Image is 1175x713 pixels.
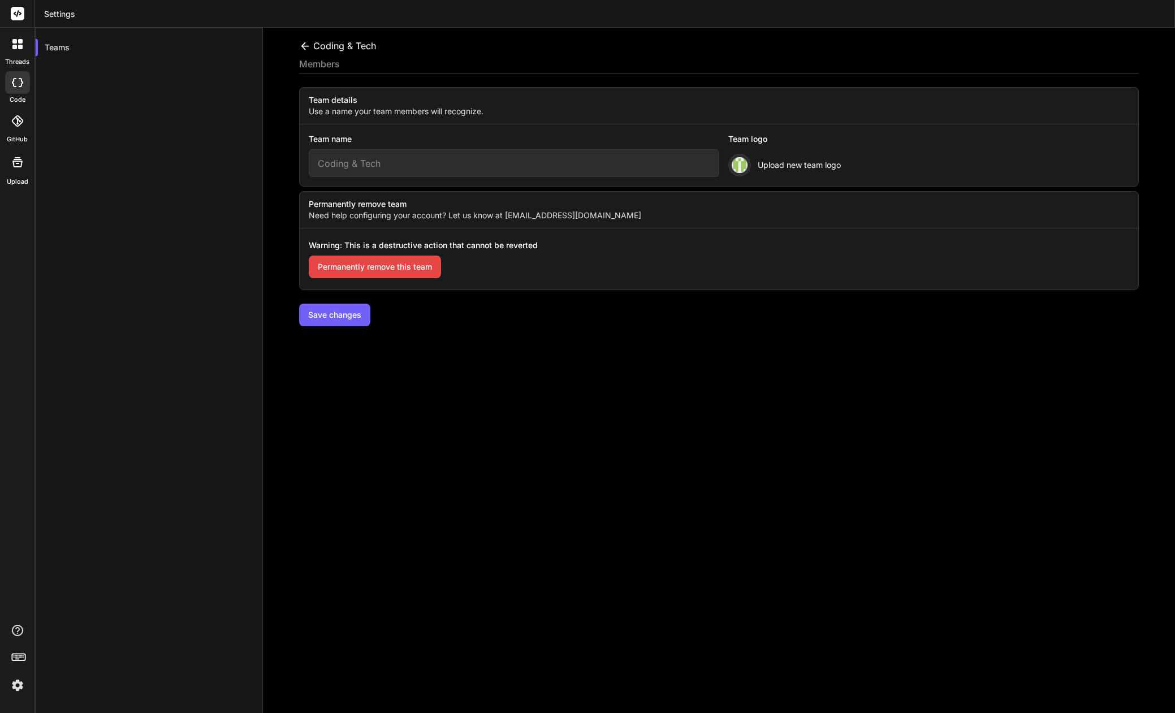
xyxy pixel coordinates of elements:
[299,39,376,53] div: Coding & Tech
[309,149,719,177] input: Enter Team name
[300,94,1138,106] label: Team details
[8,676,27,695] img: settings
[309,240,538,256] span: Warning: This is a destructive action that cannot be reverted
[300,198,1138,210] label: Permanently remove team
[309,133,352,149] label: Team name
[10,95,25,105] label: code
[758,159,841,171] span: Upload new team logo
[299,304,370,326] button: Save changes
[7,135,28,144] label: GitHub
[7,177,28,187] label: Upload
[5,57,29,67] label: threads
[728,133,836,154] div: Team logo
[300,210,1138,221] label: Need help configuring your account? Let us know at [EMAIL_ADDRESS][DOMAIN_NAME]
[300,106,1138,117] label: Use a name your team members will recognize.
[309,256,441,278] button: Permanently remove this team
[299,57,340,73] div: members
[36,35,262,60] div: Teams
[732,157,748,173] img: logo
